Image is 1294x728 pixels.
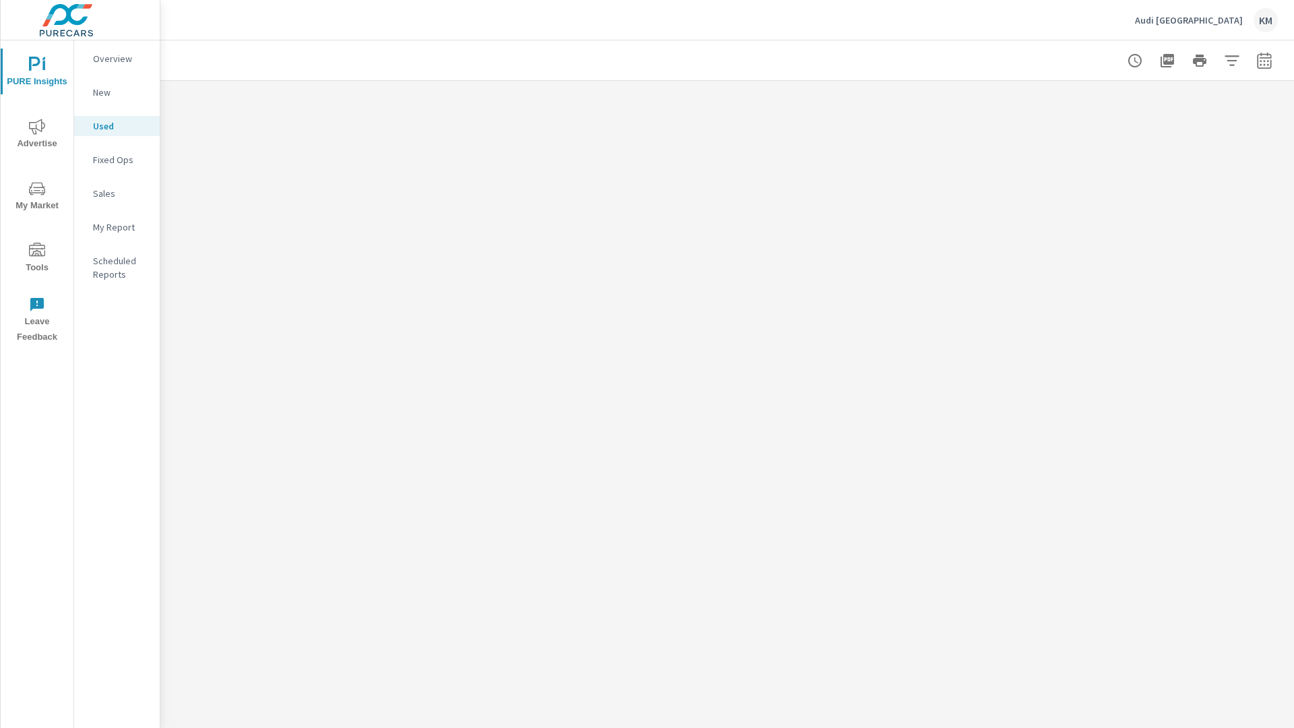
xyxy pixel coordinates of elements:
span: Advertise [5,119,69,152]
div: nav menu [1,40,73,351]
div: Overview [74,49,160,69]
div: My Report [74,217,160,237]
div: Scheduled Reports [74,251,160,284]
button: Print Report [1186,47,1213,74]
p: Audi [GEOGRAPHIC_DATA] [1135,14,1243,26]
span: My Market [5,181,69,214]
span: PURE Insights [5,57,69,90]
p: Scheduled Reports [93,254,149,281]
p: Fixed Ops [93,153,149,166]
p: Sales [93,187,149,200]
div: KM [1254,8,1278,32]
button: Select Date Range [1251,47,1278,74]
button: "Export Report to PDF" [1154,47,1181,74]
div: Fixed Ops [74,150,160,170]
button: Apply Filters [1219,47,1245,74]
p: My Report [93,220,149,234]
p: New [93,86,149,99]
span: Tools [5,243,69,276]
div: New [74,82,160,102]
div: Used [74,116,160,136]
p: Used [93,119,149,133]
span: Leave Feedback [5,297,69,345]
p: Overview [93,52,149,65]
div: Sales [74,183,160,204]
